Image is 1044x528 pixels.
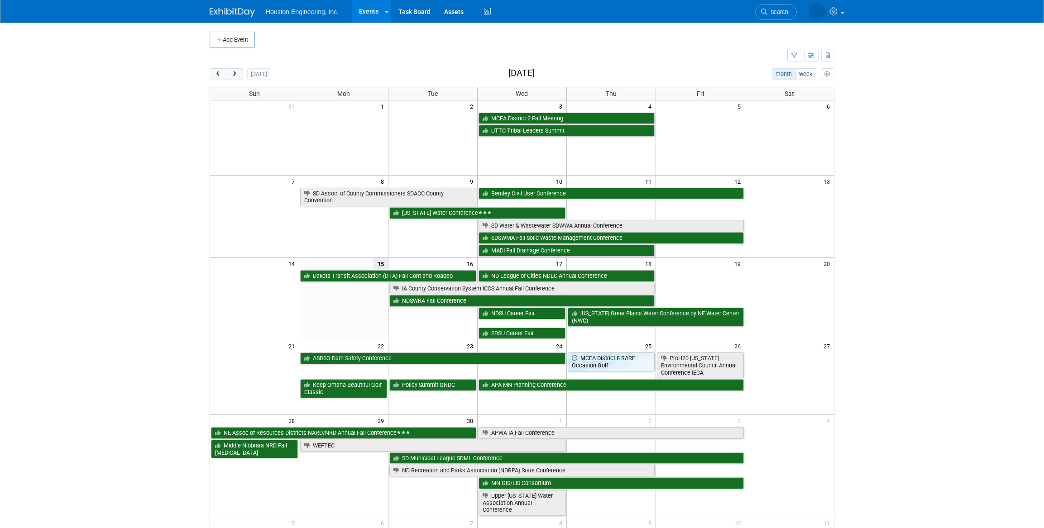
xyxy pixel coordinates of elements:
[479,245,655,257] a: MADI Fall Drainage Conference
[389,283,655,295] a: IA County Conservation System ICCS Annual Fall Conference
[479,220,744,232] a: SD Water & Wastewater SDWWA Annual Conference
[479,328,565,339] a: SDSU Career Fair
[644,258,656,269] span: 18
[377,415,388,426] span: 29
[479,125,655,137] a: UTTC Tribal Leaders Summit
[555,340,566,352] span: 24
[733,176,745,187] span: 12
[823,340,834,352] span: 27
[755,4,797,20] a: Search
[733,258,745,269] span: 19
[479,490,565,516] a: Upper [US_STATE] Water Association Annual Conference
[644,340,656,352] span: 25
[287,258,299,269] span: 14
[568,308,744,326] a: [US_STATE] Great Plains Water Conference by NE Water Center (NWC)
[821,68,834,80] button: myCustomButton
[647,415,656,426] span: 2
[249,90,260,97] span: Sun
[772,68,796,80] button: month
[300,270,476,282] a: Dakota Transit Association (DTA) Fall Conf and Roadeo
[287,340,299,352] span: 21
[508,68,535,78] h2: [DATE]
[389,452,743,464] a: SD Municipal League SDML Conference
[479,379,744,391] a: APA MN Planning Conference
[466,258,477,269] span: 16
[785,90,794,97] span: Sat
[287,415,299,426] span: 28
[287,100,299,112] span: 31
[210,68,226,80] button: prev
[824,71,830,77] i: Personalize Calendar
[697,90,704,97] span: Fri
[558,100,566,112] span: 3
[826,415,834,426] span: 4
[377,340,388,352] span: 22
[211,427,476,439] a: NE Assoc of Resources Districts NARD/NRD Annual Fall Conference
[657,352,744,378] a: ProH20 [US_STATE] Environmental Council Annual Conference IECA
[644,176,656,187] span: 11
[568,352,655,371] a: MCEA District 8 RARE Occasion Golf
[516,90,528,97] span: Wed
[300,440,565,452] a: WEFTEC
[479,188,744,200] a: Bentley Civil User Conference
[555,176,566,187] span: 10
[380,100,388,112] span: 1
[389,207,565,219] a: [US_STATE] Water Conference
[226,68,243,80] button: next
[479,427,744,439] a: APWA IA Fall Conference
[737,100,745,112] span: 5
[211,440,298,458] a: Middle Niobrara NRD Fall [MEDICAL_DATA]
[479,270,655,282] a: ND League of Cities NDLC Annual Conference
[767,9,788,15] span: Search
[266,8,339,15] span: Houston Engineering, Inc.
[466,415,477,426] span: 30
[389,379,476,391] a: Policy Summit GNDC
[466,340,477,352] span: 23
[210,8,255,17] img: ExhibitDay
[380,176,388,187] span: 8
[389,295,655,307] a: NDSWRA Fall Conference
[795,68,816,80] button: week
[373,258,388,269] span: 15
[823,258,834,269] span: 20
[558,415,566,426] span: 1
[606,90,617,97] span: Thu
[469,100,477,112] span: 2
[428,90,438,97] span: Tue
[247,68,271,80] button: [DATE]
[291,176,299,187] span: 7
[479,477,744,489] a: MN GIS/LIS Consortium
[826,100,834,112] span: 6
[737,415,745,426] span: 3
[469,176,477,187] span: 9
[555,258,566,269] span: 17
[809,3,826,20] img: Heidi Joarnt
[300,352,565,364] a: ASDSO Dam Safety Conference
[647,100,656,112] span: 4
[479,308,565,319] a: NDSU Career Fair
[210,32,255,48] button: Add Event
[300,188,476,206] a: SD Assoc. of County Commissioners SDACC County Convention
[479,113,655,124] a: MCEA District 2 Fall Meeting
[823,176,834,187] span: 13
[337,90,350,97] span: Mon
[479,232,744,244] a: SDSWMA Fall Solid Waste Management Conference
[300,379,387,398] a: Keep Omaha Beautiful Golf Classic
[389,465,655,476] a: ND Recreation and Parks Association (NDRPA) State Conference
[733,340,745,352] span: 26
